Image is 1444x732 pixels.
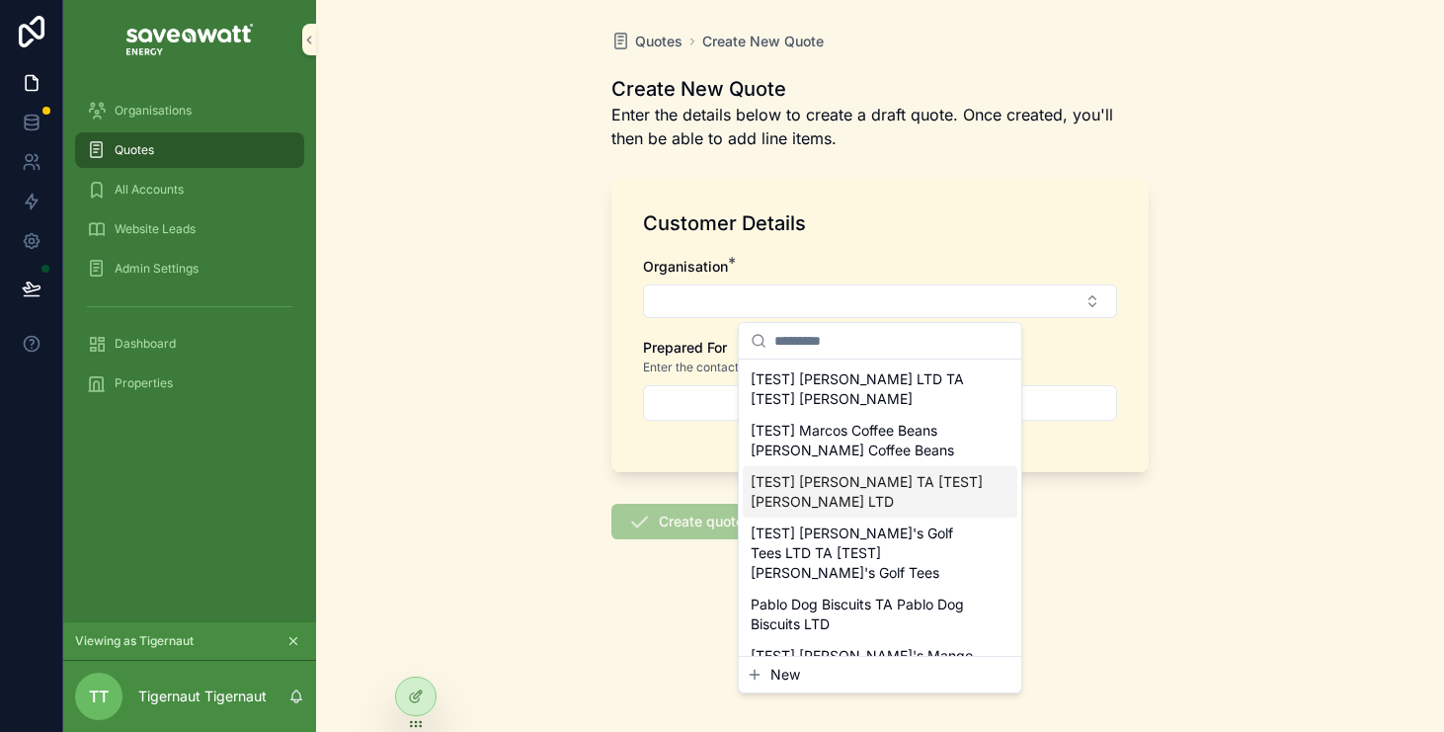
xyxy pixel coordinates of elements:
span: Quotes [635,32,682,51]
span: Admin Settings [115,261,199,277]
a: Create New Quote [702,32,824,51]
button: New [747,665,1013,685]
a: Properties [75,366,304,401]
p: Tigernaut Tigernaut [138,687,267,706]
span: [TEST] [PERSON_NAME] TA [TEST] [PERSON_NAME] LTD [751,472,986,512]
span: Viewing as Tigernaut [75,633,194,649]
span: Website Leads [115,221,196,237]
span: Dashboard [115,336,176,352]
span: Properties [115,375,173,391]
a: All Accounts [75,172,304,207]
span: Pablo Dog Biscuits TA Pablo Dog Biscuits LTD [751,595,986,634]
span: [TEST] Marcos Coffee Beans [PERSON_NAME] Coffee Beans [751,421,986,460]
a: Admin Settings [75,251,304,286]
h1: Customer Details [643,209,806,237]
span: Quotes [115,142,154,158]
a: Organisations [75,93,304,128]
span: All Accounts [115,182,184,198]
span: [TEST] [PERSON_NAME] LTD TA [TEST] [PERSON_NAME] [751,369,986,409]
span: Enter the contact name to display on the quote [643,360,902,375]
a: Quotes [611,32,682,51]
span: Organisations [115,103,192,119]
div: Suggestions [739,360,1021,656]
h1: Create New Quote [611,75,1149,103]
a: Dashboard [75,326,304,362]
img: App logo [126,24,253,55]
span: Prepared For [643,339,727,356]
span: [TEST] [PERSON_NAME]'s Mango Lassi TA [TEST] [PERSON_NAME]'s Mango Lassi LTD [751,646,986,705]
span: Enter the details below to create a draft quote. Once created, you'll then be able to add line it... [611,103,1149,150]
div: scrollable content [63,79,316,427]
span: New [770,665,800,685]
a: Website Leads [75,211,304,247]
a: Quotes [75,132,304,168]
span: [TEST] [PERSON_NAME]'s Golf Tees LTD TA [TEST] [PERSON_NAME]'s Golf Tees [751,524,986,583]
button: Select Button [643,285,1117,318]
span: TT [89,685,109,708]
span: Organisation [643,258,728,275]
